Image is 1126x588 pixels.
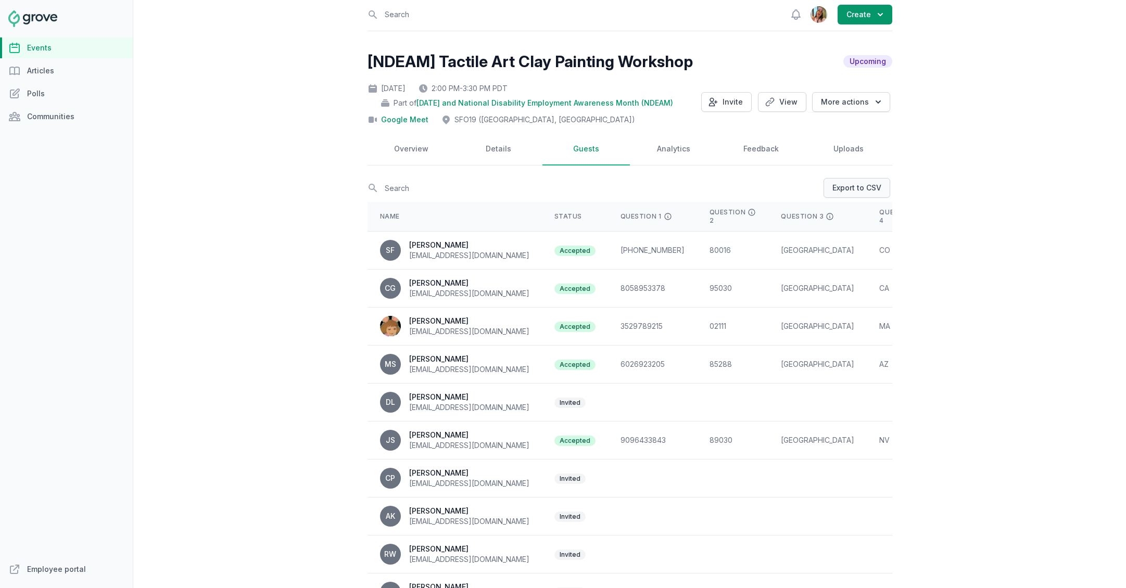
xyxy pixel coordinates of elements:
a: View [758,92,806,112]
div: [PERSON_NAME] [409,544,529,554]
span: RW [384,551,396,558]
span: Accepted [554,436,596,446]
div: SFO19 ([GEOGRAPHIC_DATA], [GEOGRAPHIC_DATA]) [441,114,635,125]
a: Uploads [805,133,892,165]
button: Invite [701,92,752,112]
div: [PERSON_NAME] [409,468,529,478]
td: [GEOGRAPHIC_DATA] [768,232,867,270]
th: Name [368,202,542,232]
div: [PERSON_NAME] [409,392,529,402]
div: [EMAIL_ADDRESS][DOMAIN_NAME] [409,554,529,565]
button: More actions [812,92,890,112]
td: 80016 [697,232,769,270]
div: Question 2 [710,208,756,225]
button: Create [838,5,892,24]
td: 6026923205 [608,346,697,384]
span: Invited [554,549,586,560]
td: CO [867,232,939,270]
td: [GEOGRAPHIC_DATA] [768,270,867,308]
div: 2:00 PM - 3:30 PM PDT [418,83,508,94]
td: 3529789215 [608,308,697,346]
span: Accepted [554,322,596,332]
div: [EMAIL_ADDRESS][DOMAIN_NAME] [409,288,529,299]
div: Question 1 [621,212,685,221]
span: MS [385,361,396,368]
span: DL [386,399,395,406]
div: [PERSON_NAME] [409,430,529,440]
div: [EMAIL_ADDRESS][DOMAIN_NAME] [409,440,529,451]
span: [DATE] and National Disability Employment Awareness Month (NDEAM) [416,98,673,108]
td: [GEOGRAPHIC_DATA] [768,346,867,384]
div: Question 4 [879,208,926,225]
a: Feedback [717,133,805,165]
div: [EMAIL_ADDRESS][DOMAIN_NAME] [409,402,529,413]
span: Upcoming [843,55,892,68]
span: Accepted [554,360,596,370]
span: Invited [554,474,586,484]
td: 8058953378 [608,270,697,308]
span: CP [385,475,395,482]
td: 02111 [697,308,769,346]
span: Invited [554,398,586,408]
td: AZ [867,346,939,384]
span: Invited [554,512,586,522]
td: MA [867,308,939,346]
td: CA [867,270,939,308]
td: 95030 [697,270,769,308]
div: [PERSON_NAME] [409,278,529,288]
div: Question 3 [781,212,854,221]
a: Export to CSV [824,178,890,198]
img: Grove [8,10,57,27]
a: Analytics [630,133,717,165]
div: [PERSON_NAME] [409,240,529,250]
td: 85288 [697,346,769,384]
input: Search [368,179,821,197]
div: [PERSON_NAME] [409,316,529,326]
span: AK [386,513,395,520]
td: 9096433843 [608,421,697,459]
div: [EMAIL_ADDRESS][DOMAIN_NAME] [409,478,529,489]
div: [EMAIL_ADDRESS][DOMAIN_NAME] [409,250,529,261]
div: [EMAIL_ADDRESS][DOMAIN_NAME] [409,326,529,337]
a: Details [455,133,542,165]
span: JS [386,437,395,444]
span: SF [386,247,395,254]
td: [PHONE_NUMBER] [608,232,697,270]
a: Google Meet [381,114,428,125]
span: Accepted [554,246,596,256]
td: NV [867,421,939,459]
div: [PERSON_NAME] [409,506,529,516]
h2: [NDEAM] Tactile Art Clay Painting Workshop [368,52,693,71]
td: [GEOGRAPHIC_DATA] [768,421,867,459]
div: [EMAIL_ADDRESS][DOMAIN_NAME] [409,516,529,527]
div: [DATE] [368,83,406,94]
td: 89030 [697,421,769,459]
a: Overview [368,133,455,165]
span: CG [385,285,396,292]
div: [EMAIL_ADDRESS][DOMAIN_NAME] [409,364,529,375]
th: Status [542,202,608,232]
span: Accepted [554,284,596,294]
td: [GEOGRAPHIC_DATA] [768,308,867,346]
a: Guests [542,133,630,165]
div: Part of [380,98,673,108]
div: [PERSON_NAME] [409,354,529,364]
